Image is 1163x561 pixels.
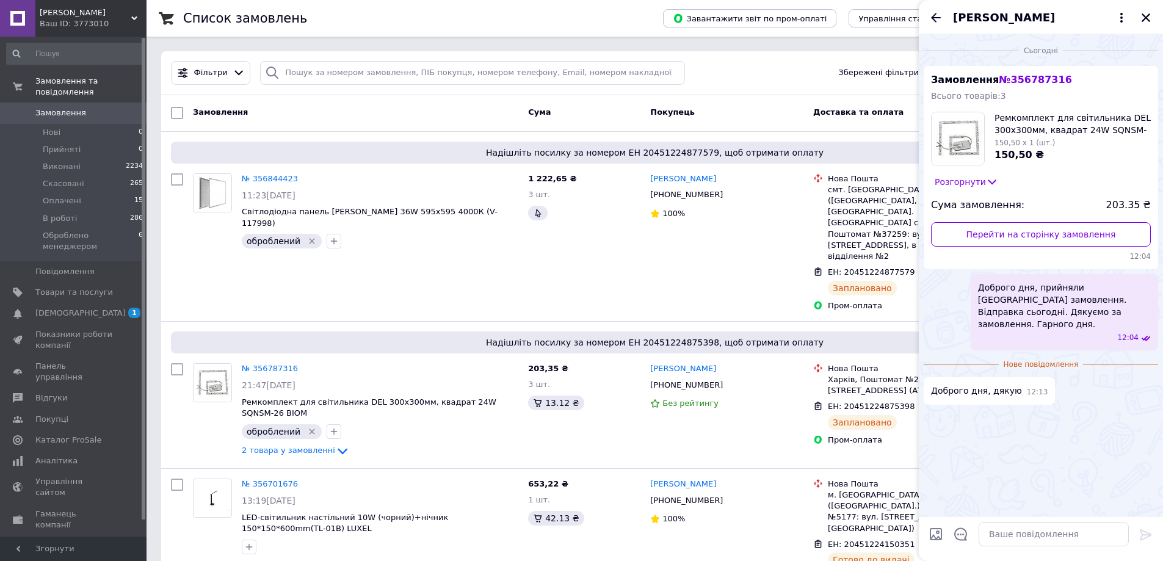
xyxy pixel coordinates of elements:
[193,363,232,402] a: Фото товару
[995,112,1151,136] span: Ремкомплект для світильника DEL 300х300мм, квадрат 24W SQNSM-26 BIOM
[242,513,448,534] a: LED-світильник настільний 10W (чорний)+нічник 150*150*600mm(TL-01B) LUXEL
[43,161,81,172] span: Виконані
[813,107,904,117] span: Доставка та оплата
[35,308,126,319] span: [DEMOGRAPHIC_DATA]
[924,44,1158,56] div: 12.08.2025
[35,455,78,466] span: Аналітика
[1117,333,1139,343] span: 12:04 12.08.2025
[35,76,147,98] span: Замовлення та повідомлення
[931,91,1006,101] span: Всього товарів: 3
[35,393,67,404] span: Відгуки
[35,476,113,498] span: Управління сайтом
[999,74,1071,85] span: № 356787316
[838,67,921,79] span: Збережені фільтри:
[43,213,77,224] span: В роботі
[528,364,568,373] span: 203,35 ₴
[193,107,248,117] span: Замовлення
[35,361,113,383] span: Панель управління
[35,107,86,118] span: Замовлення
[528,511,584,526] div: 42.13 ₴
[931,74,1072,85] span: Замовлення
[242,496,295,505] span: 13:19[DATE]
[35,435,101,446] span: Каталог ProSale
[242,397,496,418] a: Ремкомплект для світильника DEL 300х300мм, квадрат 24W SQNSM-26 BIOM
[193,479,232,518] a: Фото товару
[139,127,143,138] span: 0
[995,139,1055,147] span: 150,50 x 1 (шт.)
[528,380,550,389] span: 3 шт.
[828,363,999,374] div: Нова Пошта
[242,207,498,228] a: Світлодіодна панель [PERSON_NAME] 36W 595х595 4000К (V-117998)
[648,377,725,393] div: [PHONE_NUMBER]
[931,198,1024,212] span: Сума замовлення:
[662,514,685,523] span: 100%
[828,267,915,277] span: ЕН: 20451224877579
[35,329,113,351] span: Показники роботи компанії
[828,435,999,446] div: Пром-оплата
[995,149,1044,161] span: 150,50 ₴
[858,14,952,23] span: Управління статусами
[1139,10,1153,25] button: Закрити
[260,61,685,85] input: Пошук за номером замовлення, ПІБ покупця, номером телефону, Email, номером накладної
[662,399,719,408] span: Без рейтингу
[242,446,335,455] span: 2 товара у замовленні
[194,485,231,511] img: Фото товару
[130,178,143,189] span: 265
[528,190,550,199] span: 3 шт.
[176,336,1134,349] span: Надішліть посилку за номером ЕН 20451224875398, щоб отримати оплату
[139,230,143,252] span: 6
[247,236,300,246] span: оброблений
[35,509,113,530] span: Гаманець компанії
[242,190,295,200] span: 11:23[DATE]
[43,195,81,206] span: Оплачені
[650,363,716,375] a: [PERSON_NAME]
[1106,198,1151,212] span: 203.35 ₴
[183,11,307,26] h1: Список замовлень
[828,415,897,430] div: Заплановано
[307,427,317,436] svg: Видалити мітку
[953,10,1055,26] span: [PERSON_NAME]
[194,174,231,212] img: Фото товару
[953,526,969,542] button: Відкрити шаблони відповідей
[242,364,298,373] a: № 356787316
[43,178,84,189] span: Скасовані
[242,479,298,488] a: № 356701676
[528,174,576,183] span: 1 222,65 ₴
[650,479,716,490] a: [PERSON_NAME]
[931,252,1151,262] span: 12:04 12.08.2025
[194,67,228,79] span: Фільтри
[247,427,300,436] span: оброблений
[242,174,298,183] a: № 356844423
[932,112,984,165] img: 4611396097_w100_h100_remkomplekt-dlya-svetilnika.jpg
[828,540,915,549] span: ЕН: 20451224150351
[43,230,139,252] span: Оброблено менеджером
[40,18,147,29] div: Ваш ID: 3773010
[650,107,695,117] span: Покупець
[1019,46,1063,56] span: Сьогодні
[1027,387,1048,397] span: 12:13 12.08.2025
[828,490,999,534] div: м. [GEOGRAPHIC_DATA] ([GEOGRAPHIC_DATA].), Поштомат №5177: вул. [STREET_ADDRESS] (маг. [GEOGRAPHI...
[978,281,1151,330] span: Доброго дня, прийняли [GEOGRAPHIC_DATA] замовлення. Відправка сьогодні. Дякуємо за замовлення. Га...
[931,222,1151,247] a: Перейти на сторінку замовлення
[528,495,550,504] span: 1 шт.
[828,184,999,262] div: смт. [GEOGRAPHIC_DATA] ([GEOGRAPHIC_DATA], [GEOGRAPHIC_DATA]. [GEOGRAPHIC_DATA] сільрада), Поштом...
[35,287,113,298] span: Товари та послуги
[242,380,295,390] span: 21:47[DATE]
[828,173,999,184] div: Нова Пошта
[828,402,915,411] span: ЕН: 20451224875398
[648,187,725,203] div: [PHONE_NUMBER]
[828,374,999,396] div: Харків, Поштомат №26694: просп. [STREET_ADDRESS] (АТБ)
[139,144,143,155] span: 0
[931,175,1002,189] button: Розгорнути
[929,10,943,25] button: Назад
[828,479,999,490] div: Нова Пошта
[931,385,1022,397] span: Доброго дня, дякую
[35,266,95,277] span: Повідомлення
[307,236,317,246] svg: Видалити мітку
[673,13,827,24] span: Завантажити звіт по пром-оплаті
[528,479,568,488] span: 653,22 ₴
[35,414,68,425] span: Покупці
